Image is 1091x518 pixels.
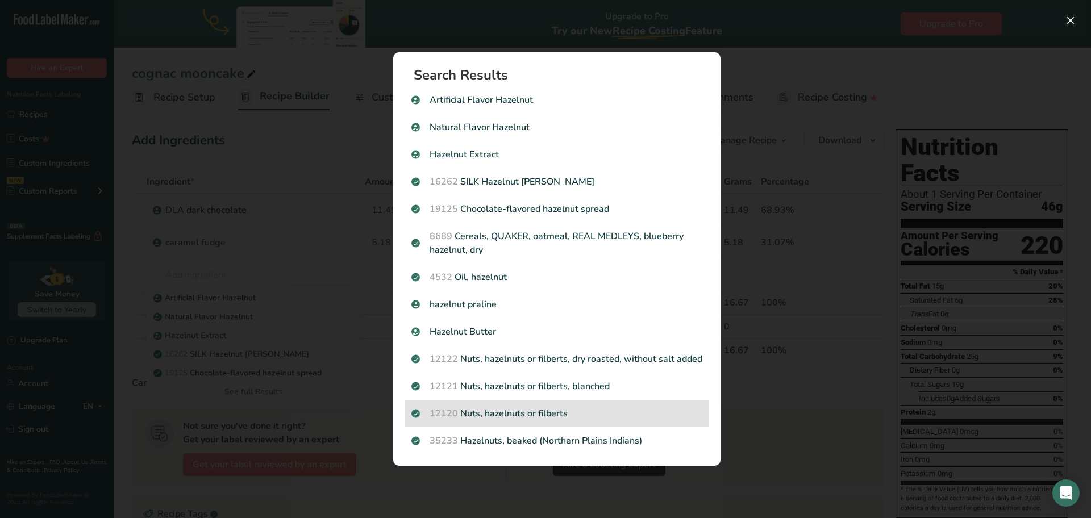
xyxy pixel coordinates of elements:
p: Oil, hazelnut [411,270,702,284]
p: SILK Hazelnut [PERSON_NAME] [411,175,702,189]
p: Chocolate-flavored hazelnut spread [411,202,702,216]
p: Nuts, hazelnuts or filberts, dry roasted, without salt added [411,352,702,366]
span: 12122 [430,353,458,365]
span: 8689 [430,230,452,243]
span: 12121 [430,380,458,392]
span: 12120 [430,407,458,420]
span: 35233 [430,435,458,447]
p: Hazelnuts, beaked (Northern Plains Indians) [411,434,702,448]
p: Nuts, hazelnuts or filberts, blanched [411,379,702,393]
p: Nuts, hazelnuts or filberts [411,407,702,420]
p: Artificial Flavor Hazelnut [411,93,702,107]
p: Hazelnut Butter [411,325,702,339]
span: 4532 [430,271,452,283]
span: 16262 [430,176,458,188]
p: hazelnut praline [411,298,702,311]
span: 19125 [430,203,458,215]
p: Natural Flavor Hazelnut [411,120,702,134]
p: Cereals, QUAKER, oatmeal, REAL MEDLEYS, blueberry hazelnut, dry [411,229,702,257]
h1: Search Results [414,68,709,82]
p: Hazelnut Extract [411,148,702,161]
div: Open Intercom Messenger [1052,479,1080,507]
